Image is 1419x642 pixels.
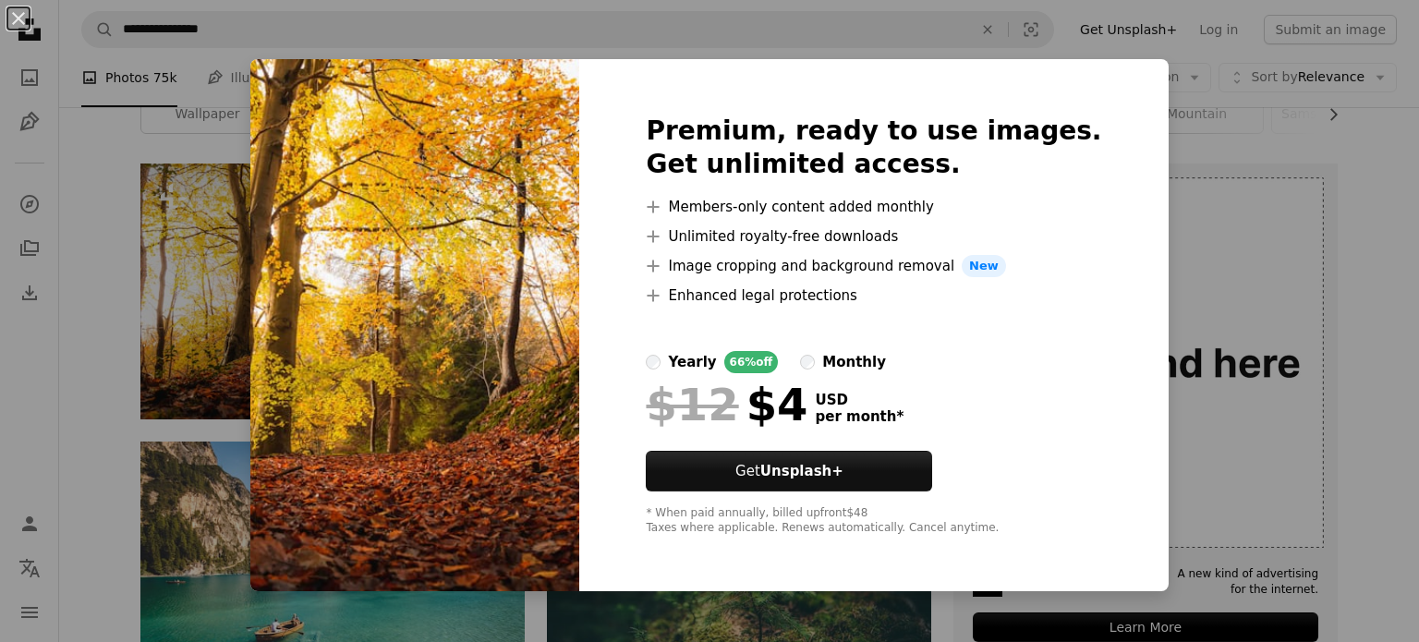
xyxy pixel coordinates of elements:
input: yearly66%off [646,355,661,369]
div: monthly [822,351,886,373]
span: per month * [815,408,904,425]
strong: Unsplash+ [760,463,843,479]
div: $4 [646,381,807,429]
li: Enhanced legal protections [646,285,1101,307]
li: Unlimited royalty-free downloads [646,225,1101,248]
h2: Premium, ready to use images. Get unlimited access. [646,115,1101,181]
span: USD [815,392,904,408]
img: premium_photo-1669295395768-6ef852fddc90 [250,59,579,591]
div: 66% off [724,351,779,373]
li: Members-only content added monthly [646,196,1101,218]
div: yearly [668,351,716,373]
li: Image cropping and background removal [646,255,1101,277]
button: GetUnsplash+ [646,451,932,491]
input: monthly [800,355,815,369]
span: New [962,255,1006,277]
span: $12 [646,381,738,429]
div: * When paid annually, billed upfront $48 Taxes where applicable. Renews automatically. Cancel any... [646,506,1101,536]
